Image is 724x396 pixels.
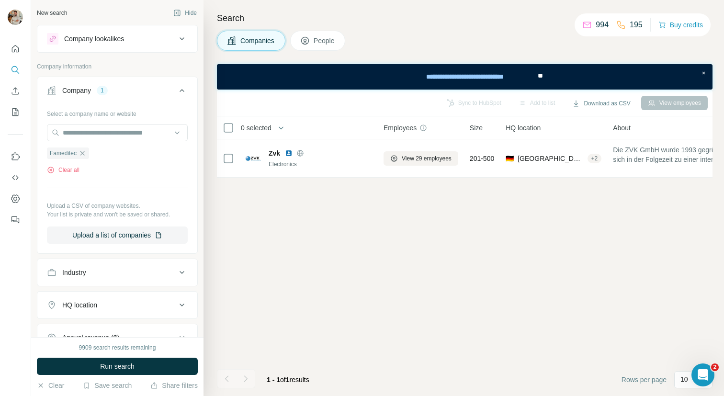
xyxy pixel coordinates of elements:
button: Share filters [150,381,198,390]
span: View 29 employees [402,154,452,163]
div: Industry [62,268,86,277]
span: results [267,376,309,384]
span: Companies [240,36,275,45]
button: Feedback [8,211,23,228]
span: About [613,123,631,133]
img: Logo of Zvk [246,151,261,166]
span: HQ location [506,123,541,133]
span: Zvk [269,148,280,158]
span: 1 - 1 [267,376,280,384]
button: Enrich CSV [8,82,23,100]
p: 994 [596,19,609,31]
span: People [314,36,336,45]
button: Upload a list of companies [47,226,188,244]
span: Fameditec [50,149,77,158]
span: 0 selected [241,123,271,133]
button: Download as CSV [566,96,637,111]
span: Run search [100,362,135,371]
span: Size [470,123,483,133]
span: of [280,376,286,384]
button: Save search [83,381,132,390]
img: LinkedIn logo [285,149,293,157]
div: New search [37,9,67,17]
button: Quick start [8,40,23,57]
h4: Search [217,11,713,25]
div: Electronics [269,160,372,169]
span: Rows per page [622,375,667,385]
p: Upload a CSV of company websites. [47,202,188,210]
button: My lists [8,103,23,121]
span: 201-500 [470,154,494,163]
button: Company1 [37,79,197,106]
div: + 2 [588,154,602,163]
p: 195 [630,19,643,31]
button: Run search [37,358,198,375]
div: Select a company name or website [47,106,188,118]
button: Hide [167,6,204,20]
div: HQ location [62,300,97,310]
button: HQ location [37,294,197,317]
button: Clear [37,381,64,390]
img: Avatar [8,10,23,25]
span: 1 [286,376,290,384]
button: Clear all [47,166,79,174]
button: View 29 employees [384,151,458,166]
p: Company information [37,62,198,71]
p: Your list is private and won't be saved or shared. [47,210,188,219]
span: 🇩🇪 [506,154,514,163]
button: Search [8,61,23,79]
button: Use Surfe on LinkedIn [8,148,23,165]
div: Annual revenue ($) [62,333,119,342]
button: Industry [37,261,197,284]
div: 9909 search results remaining [79,343,156,352]
span: [GEOGRAPHIC_DATA], [GEOGRAPHIC_DATA] [518,154,583,163]
div: Company lookalikes [64,34,124,44]
div: Company [62,86,91,95]
button: Company lookalikes [37,27,197,50]
span: 2 [711,363,719,371]
button: Buy credits [658,18,703,32]
span: Employees [384,123,417,133]
iframe: Banner [217,64,713,90]
button: Use Surfe API [8,169,23,186]
iframe: Intercom live chat [691,363,714,386]
button: Dashboard [8,190,23,207]
p: 10 [680,374,688,384]
div: 1 [97,86,108,95]
button: Annual revenue ($) [37,326,197,349]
